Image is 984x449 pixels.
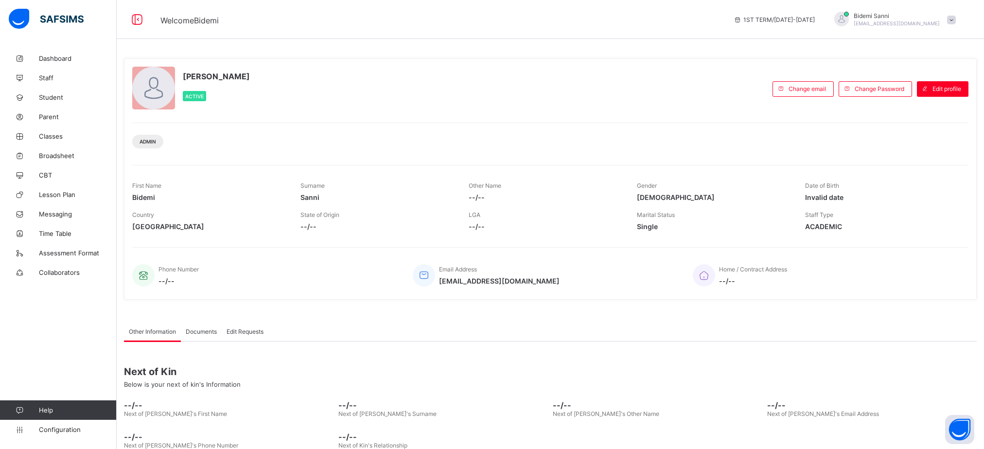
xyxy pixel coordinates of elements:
span: Lesson Plan [39,191,117,198]
span: Next of [PERSON_NAME]'s First Name [124,410,227,417]
span: [PERSON_NAME] [183,72,250,81]
span: session/term information [734,16,815,23]
span: Help [39,406,116,414]
span: Time Table [39,230,117,237]
span: Parent [39,113,117,121]
img: safsims [9,9,84,29]
span: Invalid date [805,193,959,201]
span: Date of Birth [805,182,839,189]
span: Configuration [39,426,116,433]
span: [EMAIL_ADDRESS][DOMAIN_NAME] [854,20,940,26]
span: Sanni [300,193,454,201]
span: Next of [PERSON_NAME]'s Phone Number [124,442,238,449]
span: [EMAIL_ADDRESS][DOMAIN_NAME] [439,277,560,285]
span: ACADEMIC [805,222,959,231]
span: Edit Requests [227,328,264,335]
span: Broadsheet [39,152,117,160]
span: Documents [186,328,217,335]
span: Email Address [439,266,477,273]
span: Staff [39,74,117,82]
span: Marital Status [637,211,675,218]
span: Student [39,93,117,101]
span: Welcome Bidemi [160,16,219,25]
span: [GEOGRAPHIC_DATA] [132,222,286,231]
span: Admin [140,139,156,144]
span: Home / Contract Address [719,266,787,273]
span: Change Password [855,85,904,92]
span: Messaging [39,210,117,218]
span: --/-- [469,193,622,201]
span: Classes [39,132,117,140]
span: --/-- [338,400,548,410]
span: Surname [300,182,325,189]
div: BidemiSanni [825,12,961,28]
button: Open asap [945,415,974,444]
span: Edit profile [932,85,961,92]
span: Staff Type [805,211,833,218]
span: Below is your next of kin's Information [124,380,241,388]
span: First Name [132,182,161,189]
span: --/-- [300,222,454,231]
span: Phone Number [158,266,199,273]
span: Country [132,211,154,218]
span: Collaborators [39,269,117,276]
span: Next of [PERSON_NAME]'s Surname [338,410,437,417]
span: Next of Kin's Relationship [338,442,407,449]
span: Other Name [469,182,501,189]
span: Assessment Format [39,249,117,257]
span: --/-- [124,400,334,410]
span: [DEMOGRAPHIC_DATA] [637,193,791,201]
span: Other Information [129,328,176,335]
span: --/-- [719,277,787,285]
span: --/-- [469,222,622,231]
span: Active [185,93,204,99]
span: State of Origin [300,211,339,218]
span: Gender [637,182,657,189]
span: --/-- [158,277,199,285]
span: --/-- [767,400,977,410]
span: LGA [469,211,480,218]
span: Next of [PERSON_NAME]'s Email Address [767,410,879,417]
span: Bidemi [132,193,286,201]
span: --/-- [124,432,334,442]
span: Next of Kin [124,366,977,377]
span: --/-- [553,400,762,410]
span: Next of [PERSON_NAME]'s Other Name [553,410,659,417]
span: Single [637,222,791,231]
span: Bidemi Sanni [854,12,940,19]
span: Dashboard [39,54,117,62]
span: CBT [39,171,117,179]
span: --/-- [338,432,548,442]
span: Change email [789,85,826,92]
